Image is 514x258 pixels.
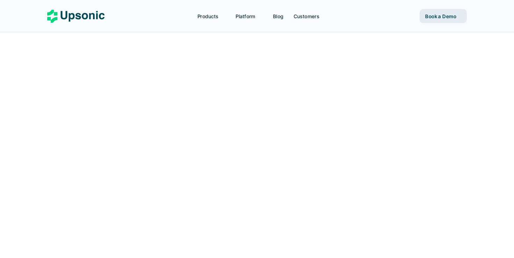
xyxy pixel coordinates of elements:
p: Blog [273,13,284,20]
p: Platform [236,13,255,20]
a: Book a Demo [420,9,467,23]
p: Fintech leaders rely on Upsonic to automate critical operations with reliable AI agents [133,232,381,242]
p: Book a Demo [236,173,273,186]
p: Customers [294,13,320,20]
a: Blog [269,10,288,22]
a: Products [193,10,230,22]
p: Book a Demo [425,13,456,20]
p: Products [198,13,218,20]
p: From onboarding to compliance to settlement to autonomous control. Work with %82 more efficiency ... [144,129,370,151]
p: 1M+ enterprise-grade agents run on Upsonic [213,193,301,204]
h2: Agentic AI Platform for FinTech Operations [136,59,377,113]
a: Book a Demo [227,169,286,190]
